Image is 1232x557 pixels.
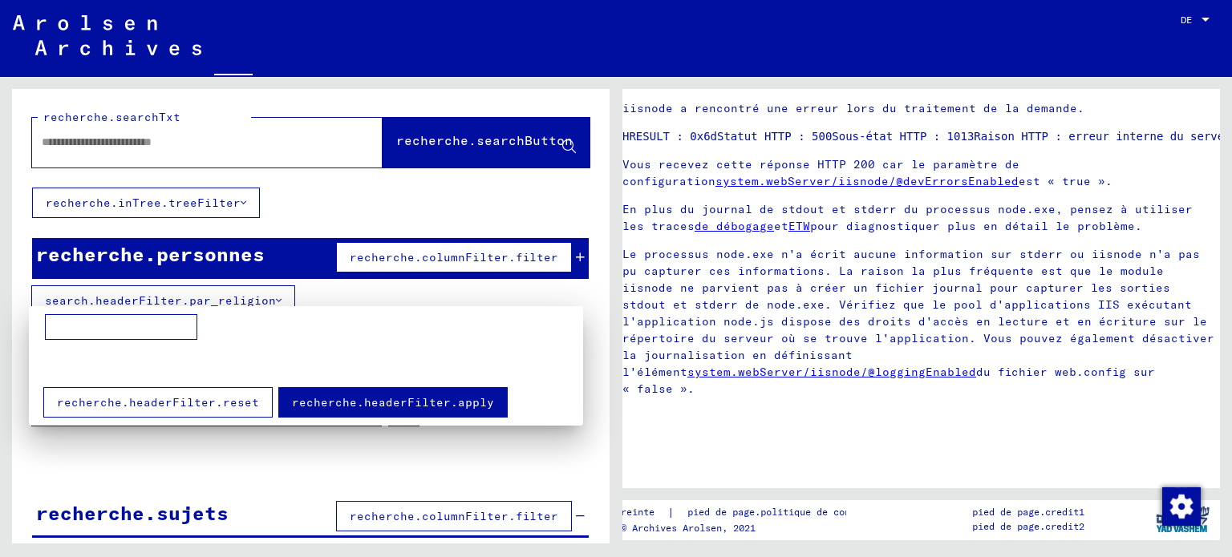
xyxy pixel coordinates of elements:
[1161,486,1200,525] div: Modifier le consentement
[278,387,508,418] button: recherche.headerFilter.apply
[1162,487,1201,526] img: Modifier le consentement
[43,387,273,418] button: recherche.headerFilter.reset
[292,395,494,410] font: recherche.headerFilter.apply
[57,395,259,410] font: recherche.headerFilter.reset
